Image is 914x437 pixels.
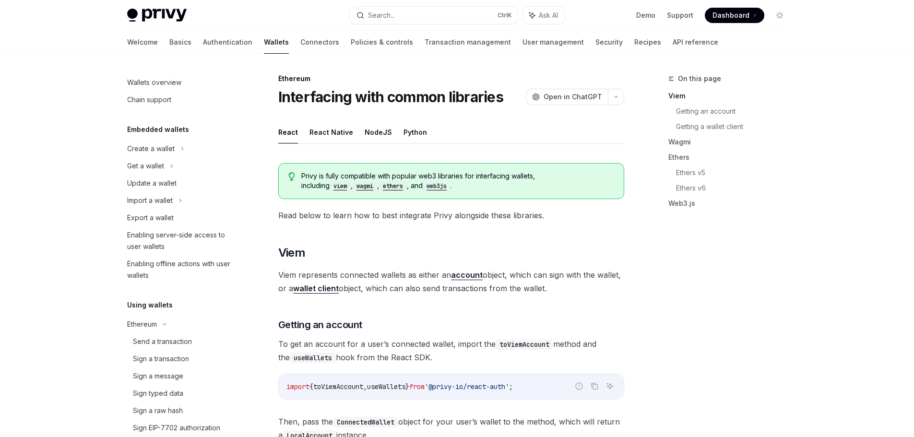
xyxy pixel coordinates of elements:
[522,31,584,54] a: User management
[367,382,405,391] span: useWallets
[544,92,602,102] span: Open in ChatGPT
[351,31,413,54] a: Policies & controls
[595,31,623,54] a: Security
[127,258,237,281] div: Enabling offline actions with user wallets
[588,380,601,392] button: Copy the contents from the code block
[290,353,336,363] code: useWallets
[278,74,624,83] div: Ethereum
[264,31,289,54] a: Wallets
[278,337,624,364] span: To get an account for a user’s connected wallet, import the method and the hook from the React SDK.
[119,175,242,192] a: Update a wallet
[673,31,718,54] a: API reference
[668,196,795,211] a: Web3.js
[667,11,693,20] a: Support
[127,124,189,135] h5: Embedded wallets
[133,405,183,416] div: Sign a raw hash
[203,31,252,54] a: Authentication
[330,181,351,189] a: viem
[676,165,795,180] a: Ethers v5
[278,318,362,331] span: Getting an account
[379,181,407,189] a: ethers
[119,74,242,91] a: Wallets overview
[127,77,181,88] div: Wallets overview
[127,177,177,189] div: Update a wallet
[405,382,409,391] span: }
[278,209,624,222] span: Read below to learn how to best integrate Privy alongside these libraries.
[127,143,175,154] div: Create a wallet
[301,171,614,191] span: Privy is fully compatible with popular web3 libraries for interfacing wallets, including , , , and .
[668,88,795,104] a: Viem
[379,181,407,191] code: ethers
[423,181,451,189] a: web3js
[636,11,655,20] a: Demo
[634,31,661,54] a: Recipes
[539,11,558,20] span: Ask AI
[119,385,242,402] a: Sign typed data
[119,350,242,367] a: Sign a transaction
[119,209,242,226] a: Export a wallet
[119,91,242,108] a: Chain support
[119,226,242,255] a: Enabling server-side access to user wallets
[119,333,242,350] a: Send a transaction
[133,370,183,382] div: Sign a message
[330,181,351,191] code: viem
[705,8,764,23] a: Dashboard
[509,382,513,391] span: ;
[668,150,795,165] a: Ethers
[350,7,518,24] button: Search...CtrlK
[293,283,339,294] a: wallet client
[425,382,509,391] span: '@privy-io/react-auth'
[676,119,795,134] a: Getting a wallet client
[278,88,503,106] h1: Interfacing with common libraries
[313,382,363,391] span: toViemAccount
[498,12,512,19] span: Ctrl K
[278,121,298,143] button: React
[423,181,451,191] code: web3js
[133,388,183,399] div: Sign typed data
[119,255,242,284] a: Enabling offline actions with user wallets
[353,181,377,191] code: wagmi
[712,11,749,20] span: Dashboard
[133,422,220,434] div: Sign EIP-7702 authorization
[127,31,158,54] a: Welcome
[288,172,295,181] svg: Tip
[309,121,353,143] button: React Native
[353,181,377,189] a: wagmi
[278,245,306,260] span: Viem
[451,270,483,280] a: account
[365,121,392,143] button: NodeJS
[127,319,157,330] div: Ethereum
[604,380,616,392] button: Ask AI
[119,402,242,419] a: Sign a raw hash
[333,417,398,427] code: ConnectedWallet
[127,229,237,252] div: Enabling server-side access to user wallets
[772,8,787,23] button: Toggle dark mode
[309,382,313,391] span: {
[368,10,395,21] div: Search...
[573,380,585,392] button: Report incorrect code
[496,339,553,350] code: toViemAccount
[133,336,192,347] div: Send a transaction
[522,7,565,24] button: Ask AI
[127,9,187,22] img: light logo
[300,31,339,54] a: Connectors
[526,89,608,105] button: Open in ChatGPT
[286,382,309,391] span: import
[127,299,173,311] h5: Using wallets
[404,121,427,143] button: Python
[425,31,511,54] a: Transaction management
[363,382,367,391] span: ,
[278,268,624,295] span: Viem represents connected wallets as either an object, which can sign with the wallet, or a objec...
[409,382,425,391] span: from
[127,195,173,206] div: Import a wallet
[127,160,164,172] div: Get a wallet
[133,353,189,365] div: Sign a transaction
[668,134,795,150] a: Wagmi
[119,367,242,385] a: Sign a message
[676,180,795,196] a: Ethers v6
[127,212,174,224] div: Export a wallet
[678,73,721,84] span: On this page
[127,94,171,106] div: Chain support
